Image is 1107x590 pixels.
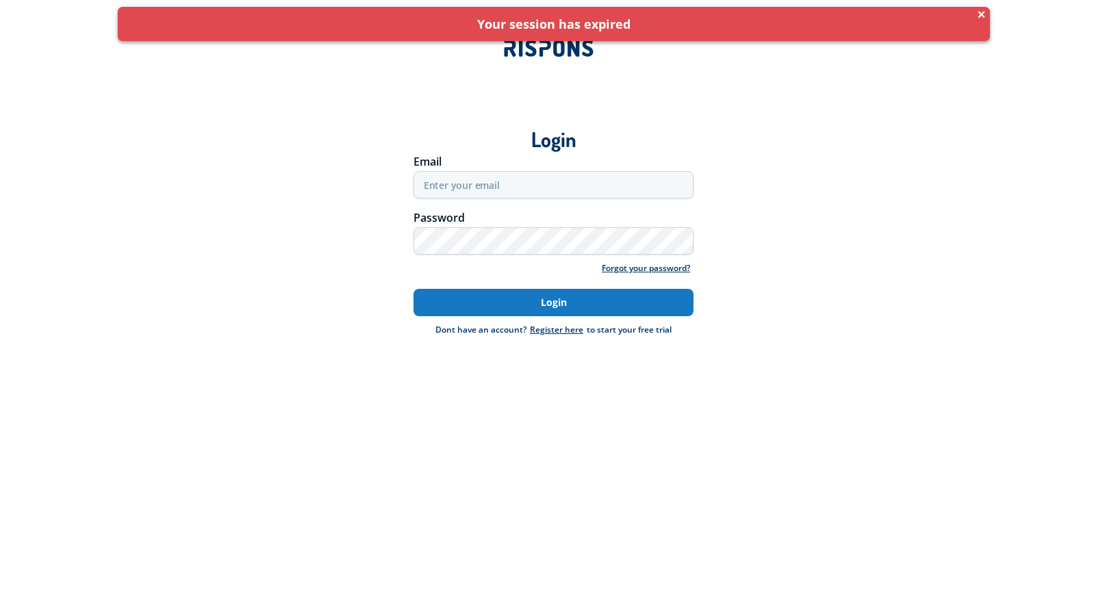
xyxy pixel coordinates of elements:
[84,105,1023,153] div: Login
[598,261,694,275] a: Forgot your password?
[435,323,526,337] div: Dont have an account?
[526,324,587,335] a: Register here
[976,10,986,19] span: ×
[413,156,694,167] div: Email
[413,171,694,198] input: Enter your email
[413,289,694,316] button: Login
[526,323,672,337] div: to start your free trial
[413,212,694,223] div: Password
[128,17,980,31] div: Your session has expired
